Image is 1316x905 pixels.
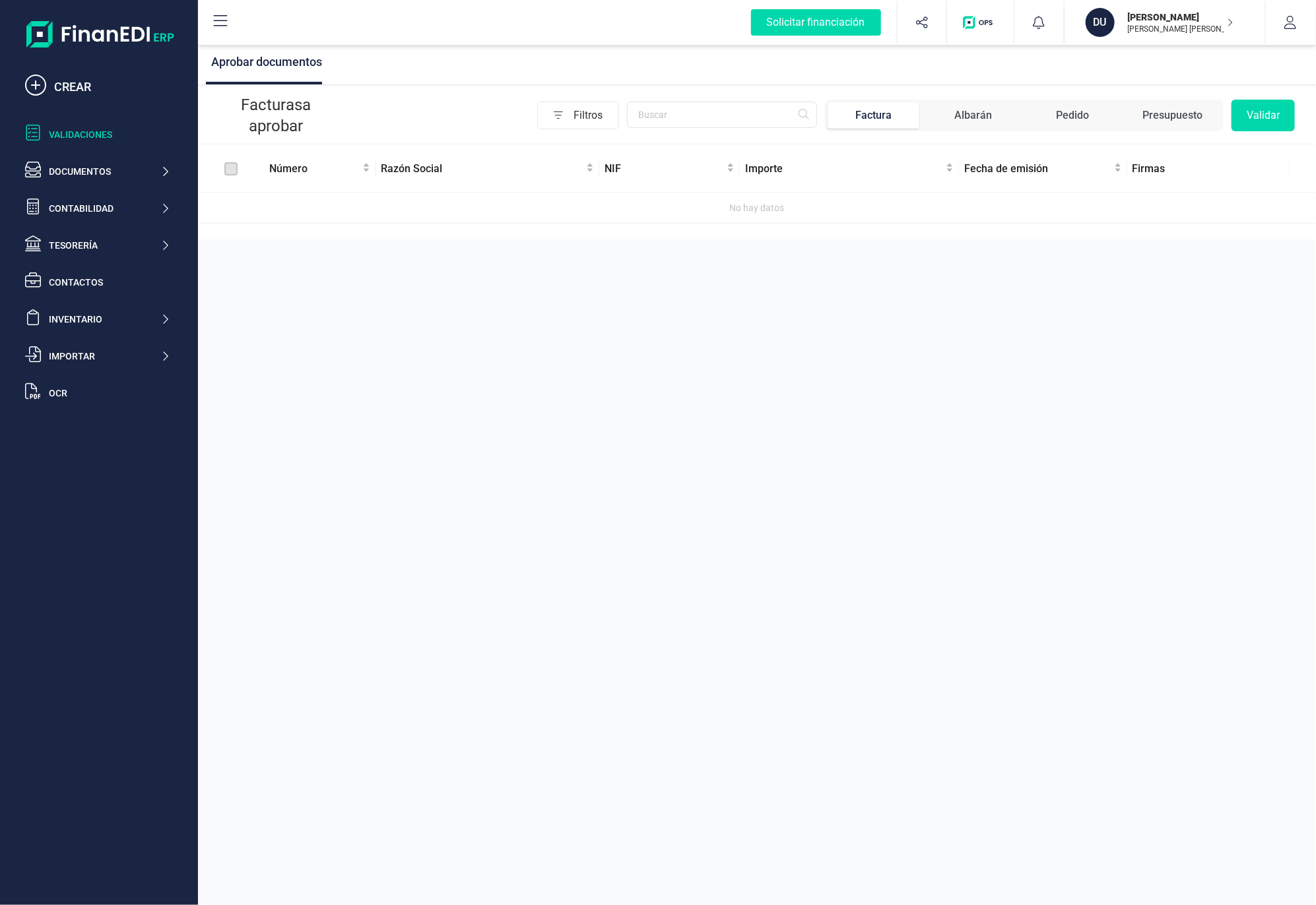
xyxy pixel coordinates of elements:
div: Presupuesto [1142,108,1202,123]
span: NIF [605,161,724,177]
div: Tesorería [49,239,160,252]
button: Filtros [537,102,619,129]
button: DU[PERSON_NAME][PERSON_NAME] [PERSON_NAME] [1080,1,1249,44]
div: Contactos [49,276,170,289]
span: Razón Social [381,161,583,177]
p: [PERSON_NAME] [1128,11,1234,24]
span: Importe [745,161,943,177]
img: Logo de OPS [963,16,998,29]
div: DU [1086,8,1115,37]
div: CREAR [54,78,170,96]
button: Validar [1232,100,1295,131]
div: Solicitar financiación [751,9,881,36]
span: Número [269,161,360,177]
div: No hay datos [203,201,1311,215]
button: Solicitar financiación [735,1,897,44]
span: Aprobar documentos [211,55,322,69]
p: [PERSON_NAME] [PERSON_NAME] [1128,24,1234,34]
div: Pedido [1057,108,1090,123]
div: Albarán [954,108,992,123]
button: Logo de OPS [955,1,1006,44]
div: Documentos [49,165,160,178]
p: Facturas a aprobar [219,94,333,137]
div: Inventario [49,313,160,326]
div: OCR [49,387,170,400]
div: Validaciones [49,128,170,141]
div: Contabilidad [49,202,160,215]
span: Fecha de emisión [964,161,1111,177]
input: Buscar [627,102,817,128]
span: Filtros [574,102,618,129]
div: Importar [49,350,160,363]
img: Logo Finanedi [26,21,174,47]
div: Factura [855,108,892,123]
th: Firmas [1127,146,1290,193]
